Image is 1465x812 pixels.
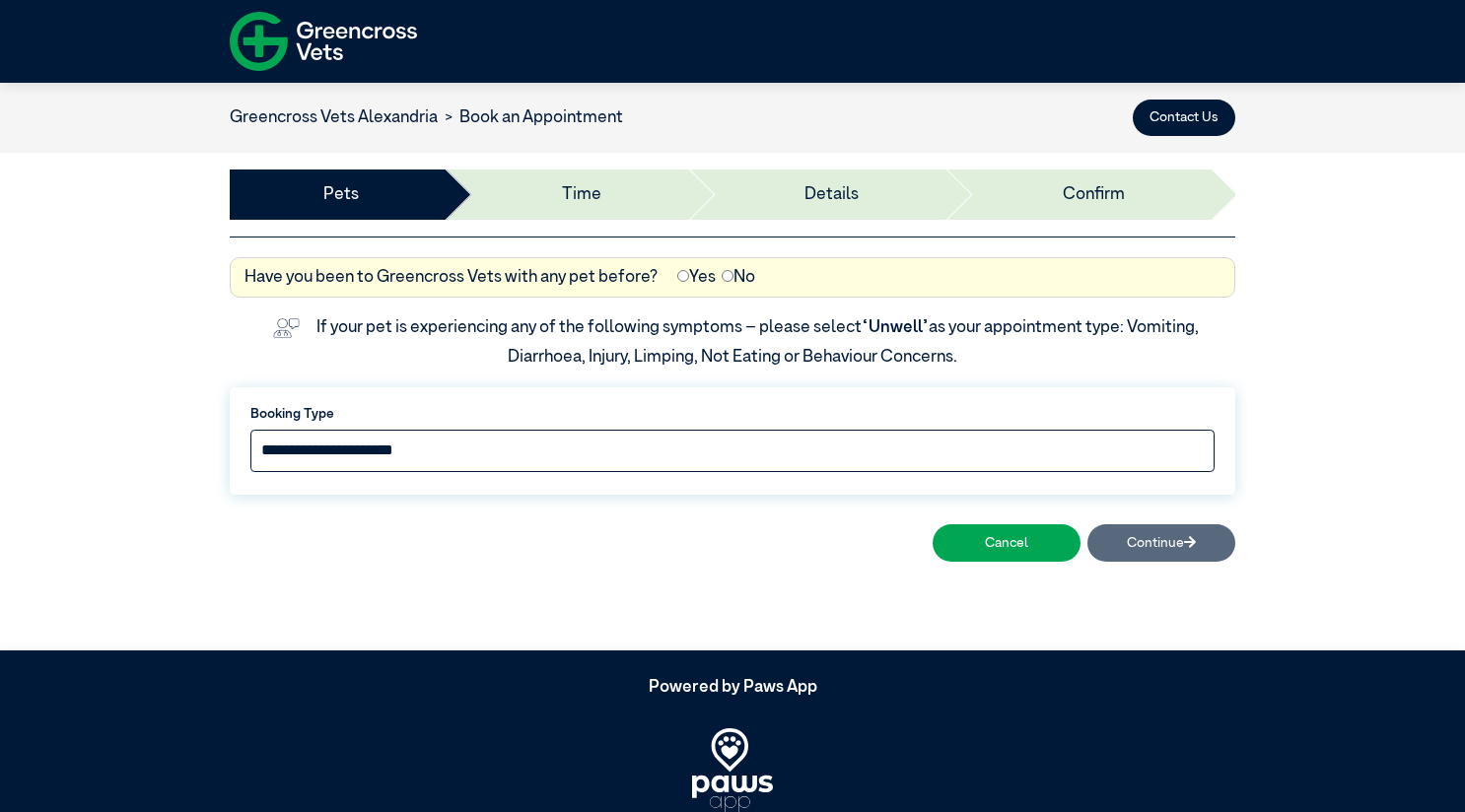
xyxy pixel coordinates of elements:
[266,311,307,345] img: vet
[933,524,1081,561] button: Cancel
[677,270,689,282] input: Yes
[230,678,1235,698] h5: Powered by Paws App
[438,105,623,131] li: Book an Appointment
[722,270,733,282] input: No
[230,5,417,78] img: f-logo
[323,182,359,208] a: Pets
[230,105,623,131] nav: breadcrumb
[692,728,773,812] img: PawsApp
[1133,100,1235,136] button: Contact Us
[250,404,1215,424] label: Booking Type
[244,265,658,291] label: Have you been to Greencross Vets with any pet before?
[316,319,1202,366] label: If your pet is experiencing any of the following symptoms – please select as your appointment typ...
[722,265,755,291] label: No
[862,319,929,336] span: “Unwell”
[230,109,438,126] a: Greencross Vets Alexandria
[677,265,716,291] label: Yes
